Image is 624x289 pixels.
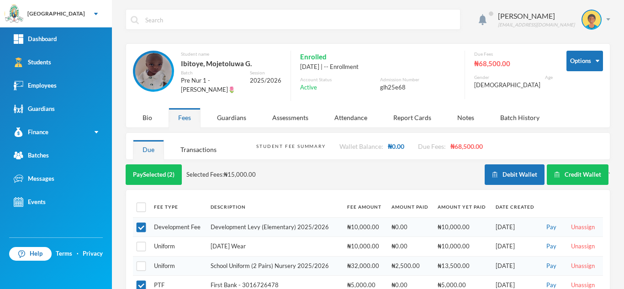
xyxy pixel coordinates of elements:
td: Development Fee [149,217,206,237]
div: Due [133,140,164,159]
div: Ibitoye, Mojetoluwa G. [181,58,281,69]
td: ₦0.00 [387,217,433,237]
div: Student name [181,51,281,58]
div: Students [14,58,51,67]
td: [DATE] [491,217,539,237]
button: Options [566,51,603,71]
button: Unassign [568,222,598,232]
img: logo [5,5,23,23]
span: Active [300,83,317,92]
img: STUDENT [582,11,601,29]
div: Batch [181,69,243,76]
div: Report Cards [384,108,441,127]
div: Session [250,69,281,76]
a: Privacy [83,249,103,258]
div: Student Fee Summary [256,143,325,150]
div: Assessments [263,108,318,127]
div: Finance [14,127,48,137]
td: ₦13,500.00 [433,256,491,276]
button: PaySelected (2) [126,164,182,185]
div: ₦68,500.00 [474,58,553,69]
img: STUDENT [135,53,172,89]
div: glh25e68 [380,83,455,92]
td: Uniform [149,256,206,276]
th: Fee Type [149,197,206,217]
button: Pay [544,261,559,271]
td: [DATE] Wear [206,237,343,257]
div: [PERSON_NAME] [498,11,575,21]
div: Notes [448,108,484,127]
div: [DATE] | -- Enrollment [300,63,455,72]
div: Pre Nur 1 - [PERSON_NAME]🌷 [181,76,243,94]
div: Admission Number [380,76,455,83]
td: ₦10,000.00 [343,237,386,257]
div: Transactions [171,140,226,159]
div: Bio [133,108,162,127]
th: Fee Amount [343,197,386,217]
div: Guardians [14,104,55,114]
div: Dashboard [14,34,57,44]
div: Batches [14,151,49,160]
span: ₦68,500.00 [450,142,483,150]
td: ₦32,000.00 [343,256,386,276]
button: Pay [544,222,559,232]
button: Unassign [568,242,598,252]
button: Pay [544,242,559,252]
img: search [131,16,139,24]
th: Amount Yet Paid [433,197,491,217]
td: ₦10,000.00 [433,237,491,257]
div: [GEOGRAPHIC_DATA] [27,10,85,18]
td: ₦2,500.00 [387,256,433,276]
div: · [77,249,79,258]
button: Debit Wallet [485,164,545,185]
div: Messages [14,174,54,184]
td: [DATE] [491,237,539,257]
input: Search [144,10,455,30]
div: Batch History [491,108,549,127]
span: ₦0.00 [388,142,404,150]
div: Due Fees [474,51,553,58]
td: ₦10,000.00 [343,217,386,237]
span: Selected Fees: ₦15,000.00 [186,170,256,179]
th: Amount Paid [387,197,433,217]
div: Employees [14,81,57,90]
div: Guardians [207,108,256,127]
td: ₦10,000.00 [433,217,491,237]
div: Age [545,74,553,81]
th: Date Created [491,197,539,217]
td: School Uniform (2 Pairs) Nursery 2025/2026 [206,256,343,276]
div: 2025/2026 [250,76,281,85]
button: Unassign [568,261,598,271]
div: Fees [169,108,201,127]
td: Development Levy (Elementary) 2025/2026 [206,217,343,237]
a: Help [9,247,52,261]
div: Gender [474,74,540,81]
div: [DEMOGRAPHIC_DATA] [474,81,540,90]
span: Wallet Balance: [339,142,383,150]
div: ` [485,164,610,185]
span: Enrolled [300,51,327,63]
button: Credit Wallet [547,164,608,185]
div: Account Status [300,76,375,83]
div: Attendance [325,108,377,127]
div: [EMAIL_ADDRESS][DOMAIN_NAME] [498,21,575,28]
span: Due Fees: [418,142,446,150]
td: ₦0.00 [387,237,433,257]
td: [DATE] [491,256,539,276]
td: Uniform [149,237,206,257]
a: Terms [56,249,72,258]
th: Description [206,197,343,217]
div: Events [14,197,46,207]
